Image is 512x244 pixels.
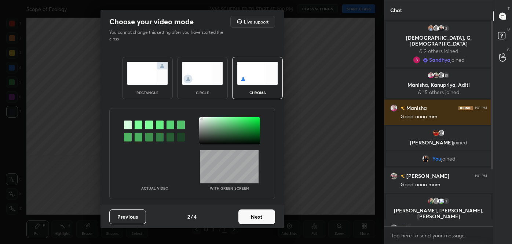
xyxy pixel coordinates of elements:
div: 3 [443,197,450,205]
img: 69739a9b49c8499a90d3fb5d1b1402f7.jpg [390,172,398,180]
p: & 2 others joined [391,48,487,54]
div: 1:01 PM [475,106,487,110]
img: 0959a27de99d463293da0c3b7e46b437.jpg [390,104,398,112]
div: grid [384,20,493,226]
h4: 2 [187,213,190,220]
img: no-rating-badge.077c3623.svg [401,174,405,178]
span: joined [453,139,467,146]
span: joined [450,57,465,63]
div: 2 [443,25,450,32]
img: 013e414568c04185aa2647aea27b2f25.jpg [427,25,435,32]
img: default.png [438,72,445,79]
div: circle [188,91,217,94]
p: Actual Video [141,186,168,190]
img: Learner_Badge_scholar_0185234fc8.svg [423,58,428,62]
span: You [432,156,441,162]
p: T [508,6,510,11]
button: Next [238,209,275,224]
img: no-rating-badge.077c3623.svg [401,106,405,110]
div: chroma [243,91,272,94]
p: [PERSON_NAME] [391,140,487,146]
div: 1:01 PM [475,226,487,230]
div: 15 [443,72,450,79]
span: Sandhya [429,57,450,63]
img: 0959a27de99d463293da0c3b7e46b437.jpg [427,72,435,79]
img: default.png [432,197,440,205]
h5: Live support [244,19,268,24]
h6: [PERSON_NAME] [405,172,449,180]
img: 69739a9b49c8499a90d3fb5d1b1402f7.jpg [432,72,440,79]
div: 1:01 PM [475,174,487,178]
img: chromaScreenIcon.c19ab0a0.svg [237,62,278,85]
img: 6bf88ee675354f0ea61b4305e64abb13.jpg [422,155,429,162]
p: & 15 others joined [391,89,487,95]
img: 046c2496bf1c4f30993b292a731ef07e.jpg [427,197,435,205]
button: Previous [109,209,146,224]
img: default.png [438,129,445,137]
span: joined [441,156,456,162]
p: Chat [384,0,408,20]
h4: / [191,213,193,220]
div: Good noon mam [401,181,487,189]
p: D [507,26,510,32]
h6: Yusra [405,224,420,232]
h6: Manisha [405,104,427,112]
img: default.png [432,25,440,32]
p: With green screen [210,186,249,190]
h2: Choose your video mode [109,17,194,26]
img: circleScreenIcon.acc0effb.svg [182,62,223,85]
img: 3 [438,197,445,205]
div: Good noon mm [401,113,487,121]
p: [DEMOGRAPHIC_DATA], G, [DEMOGRAPHIC_DATA] [391,35,487,47]
p: Manisha, Kanupriya, Aditi [391,82,487,88]
p: G [507,47,510,53]
img: 4a59a3cce79643fb9c92341045e3af25.38767601_3 [413,56,420,64]
img: 361c779e0a634952a31b08713a08d5ef.jpg [438,25,445,32]
img: 3 [432,129,440,137]
img: normalScreenIcon.ae25ed63.svg [127,62,168,85]
p: You cannot change this setting after you have started the class [109,29,228,42]
p: [PERSON_NAME], [PERSON_NAME], [PERSON_NAME] [391,208,487,219]
img: iconic-dark.1390631f.png [458,106,473,110]
h4: 4 [194,213,197,220]
div: rectangle [133,91,162,94]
